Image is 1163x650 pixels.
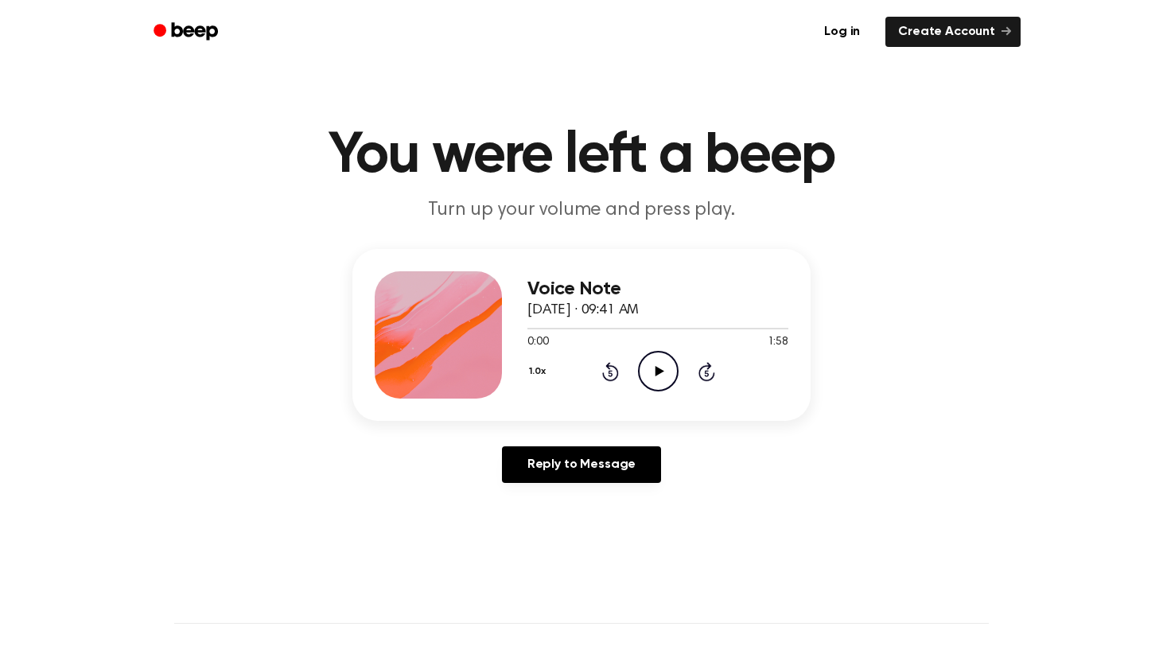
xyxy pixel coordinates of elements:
a: Log in [808,14,876,50]
span: 0:00 [527,334,548,351]
span: [DATE] · 09:41 AM [527,303,639,317]
span: 1:58 [768,334,788,351]
a: Beep [142,17,232,48]
button: 1.0x [527,358,551,385]
h1: You were left a beep [174,127,989,185]
a: Create Account [885,17,1021,47]
h3: Voice Note [527,278,788,300]
a: Reply to Message [502,446,661,483]
p: Turn up your volume and press play. [276,197,887,224]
